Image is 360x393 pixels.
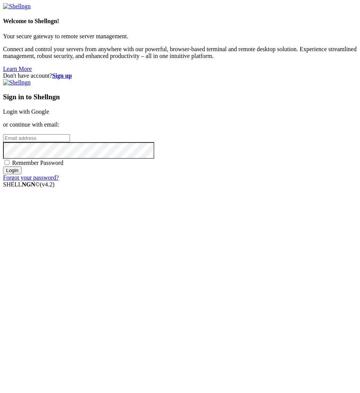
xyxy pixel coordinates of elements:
[3,108,49,115] a: Login with Google
[3,79,31,86] img: Shellngn
[22,181,36,188] b: NGN
[12,160,64,166] span: Remember Password
[3,181,54,188] span: SHELL ©
[3,121,357,128] p: or continue with email:
[3,166,22,174] input: Login
[3,72,357,79] div: Don't have account?
[52,72,72,79] a: Sign up
[3,174,59,181] a: Forgot your password?
[3,134,70,142] input: Email address
[3,18,357,25] h4: Welcome to Shellngn!
[3,93,357,101] h3: Sign in to Shellngn
[3,3,31,10] img: Shellngn
[3,66,32,72] a: Learn More
[5,160,9,165] input: Remember Password
[3,33,357,40] p: Your secure gateway to remote server management.
[40,181,55,188] span: 4.2.0
[3,46,357,59] p: Connect and control your servers from anywhere with our powerful, browser-based terminal and remo...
